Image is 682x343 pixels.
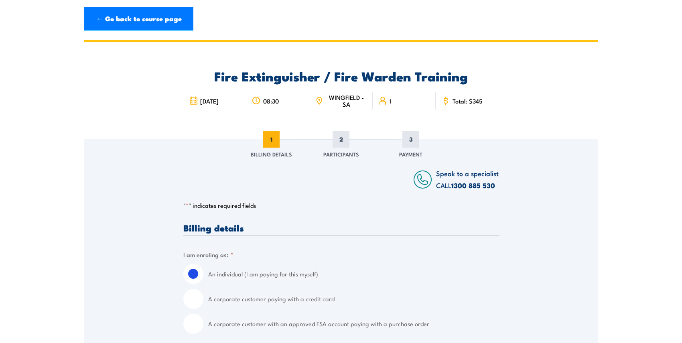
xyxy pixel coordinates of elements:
p: " " indicates required fields [183,201,499,209]
span: Payment [399,150,422,158]
a: 1300 885 530 [451,180,495,191]
label: A corporate customer paying with a credit card [208,289,499,309]
h2: Fire Extinguisher / Fire Warden Training [183,70,499,81]
span: 08:30 [263,97,279,104]
span: WINGFIELD - SA [326,94,367,108]
span: 2 [333,131,349,148]
span: Speak to a specialist CALL [436,168,499,190]
span: 3 [402,131,419,148]
span: Billing Details [251,150,292,158]
span: Total: $345 [453,97,483,104]
legend: I am enroling as: [183,250,233,259]
span: 1 [390,97,392,104]
span: [DATE] [200,97,219,104]
label: An individual (I am paying for this myself) [208,264,499,284]
a: ← Go back to course page [84,7,193,31]
h3: Billing details [183,223,499,232]
span: 1 [263,131,280,148]
label: A corporate customer with an approved FSA account paying with a purchase order [208,314,499,334]
span: Participants [323,150,359,158]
